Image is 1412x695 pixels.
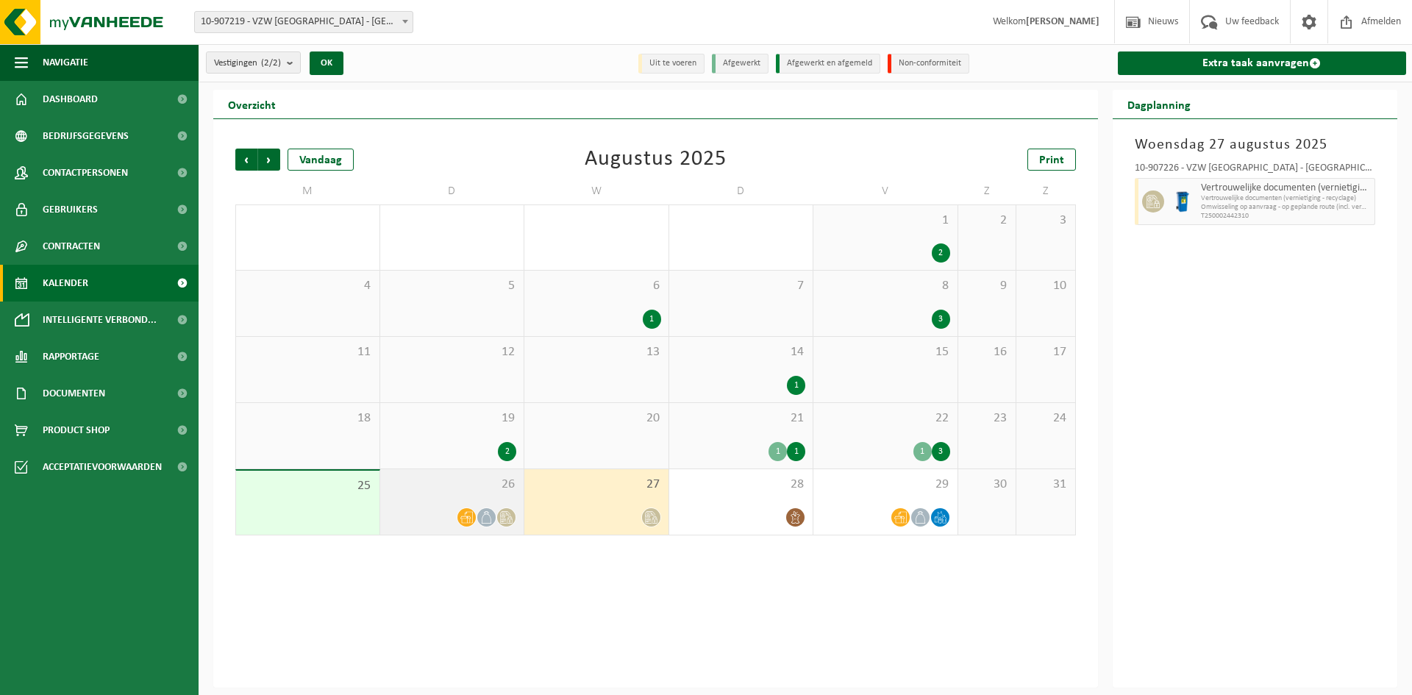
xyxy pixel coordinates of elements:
span: 29 [821,477,950,493]
span: 26 [388,477,517,493]
span: Intelligente verbond... [43,302,157,338]
span: 19 [388,410,517,427]
span: Omwisseling op aanvraag - op geplande route (incl. verwerking) [1201,203,1372,212]
div: 1 [787,442,805,461]
span: Rapportage [43,338,99,375]
h3: Woensdag 27 augustus 2025 [1135,134,1376,156]
span: Kalender [43,265,88,302]
div: 3 [932,310,950,329]
div: 3 [932,442,950,461]
span: Acceptatievoorwaarden [43,449,162,485]
span: 4 [243,278,372,294]
span: 20 [532,410,661,427]
span: 8 [821,278,950,294]
span: 9 [966,278,1009,294]
span: 23 [966,410,1009,427]
a: Extra taak aanvragen [1118,51,1407,75]
span: Product Shop [43,412,110,449]
div: 10-907226 - VZW [GEOGRAPHIC_DATA] - [GEOGRAPHIC_DATA] [1135,163,1376,178]
div: 1 [787,376,805,395]
span: 10-907219 - VZW SINT-LIEVENSPOORT - GENT [195,12,413,32]
td: D [669,178,814,204]
div: 1 [769,442,787,461]
strong: [PERSON_NAME] [1026,16,1099,27]
span: 7 [677,278,806,294]
span: 14 [677,344,806,360]
span: 11 [243,344,372,360]
button: OK [310,51,343,75]
li: Afgewerkt [712,54,769,74]
a: Print [1027,149,1076,171]
td: Z [1016,178,1075,204]
td: Z [958,178,1017,204]
span: Documenten [43,375,105,412]
span: 21 [677,410,806,427]
span: 30 [966,477,1009,493]
button: Vestigingen(2/2) [206,51,301,74]
span: Bedrijfsgegevens [43,118,129,154]
span: 6 [532,278,661,294]
span: Contactpersonen [43,154,128,191]
h2: Dagplanning [1113,90,1205,118]
span: Volgende [258,149,280,171]
count: (2/2) [261,58,281,68]
span: Print [1039,154,1064,166]
span: 16 [966,344,1009,360]
span: 10-907219 - VZW SINT-LIEVENSPOORT - GENT [194,11,413,33]
img: WB-0240-HPE-BE-09 [1172,190,1194,213]
span: 24 [1024,410,1067,427]
span: 27 [532,477,661,493]
span: Vertrouwelijke documenten (vernietiging - recyclage) [1201,194,1372,203]
span: Vorige [235,149,257,171]
span: Contracten [43,228,100,265]
td: W [524,178,669,204]
span: 5 [388,278,517,294]
span: 2 [966,213,1009,229]
span: 17 [1024,344,1067,360]
div: 1 [913,442,932,461]
span: 10 [1024,278,1067,294]
td: V [813,178,958,204]
li: Non-conformiteit [888,54,969,74]
span: Vertrouwelijke documenten (vernietiging - recyclage) [1201,182,1372,194]
span: Gebruikers [43,191,98,228]
h2: Overzicht [213,90,290,118]
span: 25 [243,478,372,494]
div: Vandaag [288,149,354,171]
td: D [380,178,525,204]
span: Dashboard [43,81,98,118]
span: 28 [677,477,806,493]
span: 22 [821,410,950,427]
span: Navigatie [43,44,88,81]
span: 13 [532,344,661,360]
span: 31 [1024,477,1067,493]
span: Vestigingen [214,52,281,74]
span: 15 [821,344,950,360]
li: Afgewerkt en afgemeld [776,54,880,74]
div: 1 [643,310,661,329]
span: 18 [243,410,372,427]
td: M [235,178,380,204]
span: 12 [388,344,517,360]
span: T250002442310 [1201,212,1372,221]
div: 2 [498,442,516,461]
span: 3 [1024,213,1067,229]
div: 2 [932,243,950,263]
div: Augustus 2025 [585,149,727,171]
span: 1 [821,213,950,229]
li: Uit te voeren [638,54,705,74]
